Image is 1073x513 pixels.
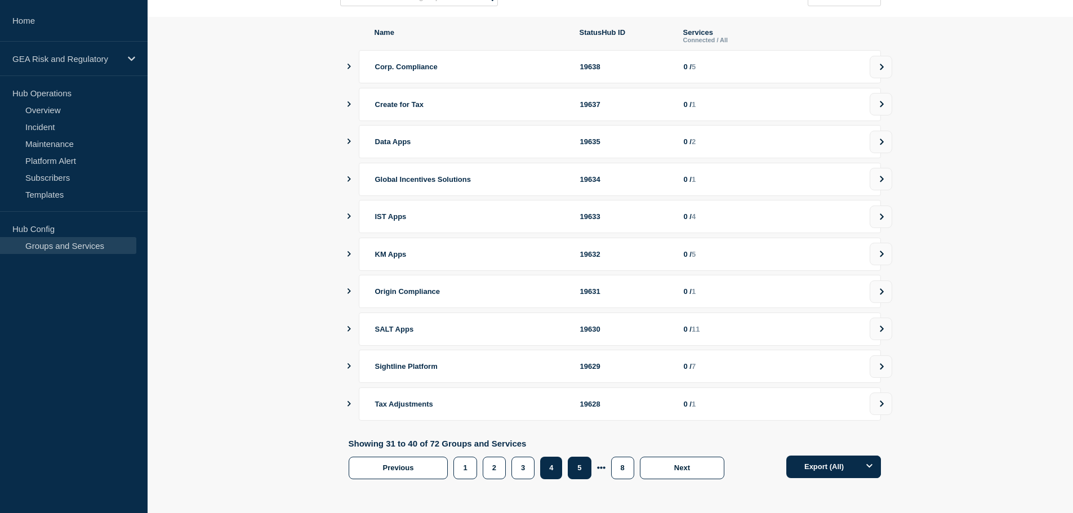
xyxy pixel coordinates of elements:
[684,400,692,408] span: 0 /
[580,28,670,43] span: StatusHub ID
[580,250,670,258] div: 19632
[683,37,865,43] p: Connected / All
[375,287,440,296] span: Origin Compliance
[692,63,696,71] span: 5
[684,175,692,184] span: 0 /
[674,463,690,472] span: Next
[692,362,696,371] span: 7
[511,457,535,479] button: 3
[611,457,634,479] button: 8
[346,88,352,121] button: showServices
[383,463,414,472] span: Previous
[580,212,670,221] div: 19633
[580,287,670,296] div: 19631
[684,100,692,109] span: 0 /
[349,439,731,448] p: Showing 31 to 40 of 72 Groups and Services
[483,457,506,479] button: 2
[692,287,696,296] span: 1
[684,212,692,221] span: 0 /
[692,325,700,333] span: 11
[692,100,696,109] span: 1
[858,456,881,478] button: Options
[580,63,670,71] div: 19638
[640,457,724,479] button: Next
[346,387,352,421] button: showServices
[375,100,424,109] span: Create for Tax
[375,63,438,71] span: Corp. Compliance
[12,54,121,64] p: GEA Risk and Regulatory
[580,100,670,109] div: 19637
[692,250,696,258] span: 5
[692,175,696,184] span: 1
[375,212,407,221] span: IST Apps
[375,250,407,258] span: KM Apps
[375,175,471,184] span: Global Incentives Solutions
[692,137,696,146] span: 2
[346,200,352,233] button: showServices
[540,457,562,479] button: 4
[580,362,670,371] div: 19629
[580,137,670,146] div: 19635
[684,362,692,371] span: 0 /
[692,400,696,408] span: 1
[684,250,692,258] span: 0 /
[346,163,352,196] button: showServices
[346,350,352,383] button: showServices
[375,362,438,371] span: Sightline Platform
[375,137,411,146] span: Data Apps
[684,137,692,146] span: 0 /
[346,50,352,83] button: showServices
[346,275,352,308] button: showServices
[375,28,566,43] span: Name
[346,238,352,271] button: showServices
[453,457,477,479] button: 1
[683,28,865,37] p: Services
[375,325,414,333] span: SALT Apps
[580,175,670,184] div: 19634
[346,125,352,158] button: showServices
[786,456,881,478] button: Export (All)
[375,400,433,408] span: Tax Adjustments
[346,313,352,346] button: showServices
[568,457,591,479] button: 5
[580,400,670,408] div: 19628
[349,457,448,479] button: Previous
[692,212,696,221] span: 4
[684,287,692,296] span: 0 /
[684,63,692,71] span: 0 /
[580,325,670,333] div: 19630
[684,325,692,333] span: 0 /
